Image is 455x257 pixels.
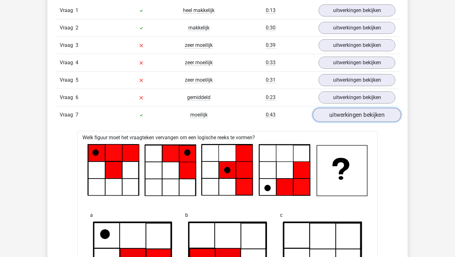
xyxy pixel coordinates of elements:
[188,25,209,31] span: makkelijk
[76,112,78,118] span: 7
[266,77,276,83] span: 0:31
[318,4,395,16] a: uitwerkingen bekijken
[76,7,78,13] span: 1
[60,41,76,49] span: Vraag
[266,112,276,118] span: 0:43
[318,39,395,51] a: uitwerkingen bekijken
[187,94,210,101] span: gemiddeld
[266,94,276,101] span: 0:23
[318,91,395,103] a: uitwerkingen bekijken
[60,76,76,84] span: Vraag
[185,60,213,66] span: zeer moeilijk
[76,77,78,83] span: 5
[185,77,213,83] span: zeer moeilijk
[266,60,276,66] span: 0:33
[60,94,76,101] span: Vraag
[76,94,78,100] span: 6
[185,209,188,222] span: b
[266,25,276,31] span: 0:30
[185,42,213,48] span: zeer moeilijk
[60,7,76,14] span: Vraag
[60,59,76,66] span: Vraag
[318,57,395,69] a: uitwerkingen bekijken
[76,42,78,48] span: 3
[190,112,208,118] span: moeilijk
[318,22,395,34] a: uitwerkingen bekijken
[318,74,395,86] a: uitwerkingen bekijken
[76,60,78,66] span: 4
[280,209,282,222] span: c
[76,25,78,31] span: 2
[266,42,276,48] span: 0:39
[183,7,215,14] span: heel makkelijk
[60,111,76,119] span: Vraag
[60,24,76,32] span: Vraag
[313,108,401,122] a: uitwerkingen bekijken
[266,7,276,14] span: 0:13
[90,209,93,222] span: a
